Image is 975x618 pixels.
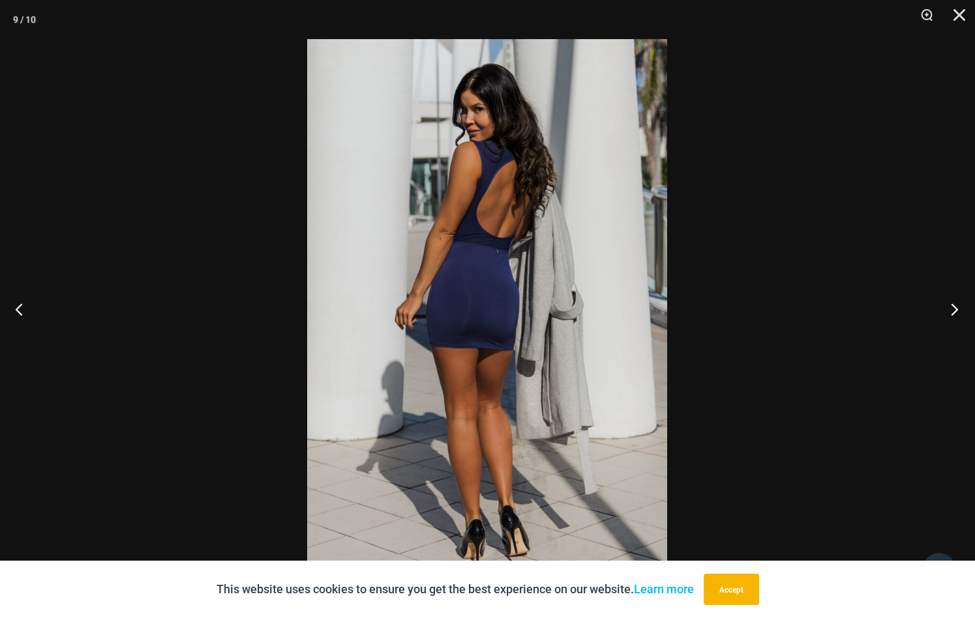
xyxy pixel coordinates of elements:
[217,580,694,599] p: This website uses cookies to ensure you get the best experience on our website.
[704,574,759,605] button: Accept
[926,276,975,342] button: Next
[307,39,667,579] img: Desire Me Navy 5192 Dress 03
[13,10,36,29] div: 9 / 10
[634,582,694,596] a: Learn more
